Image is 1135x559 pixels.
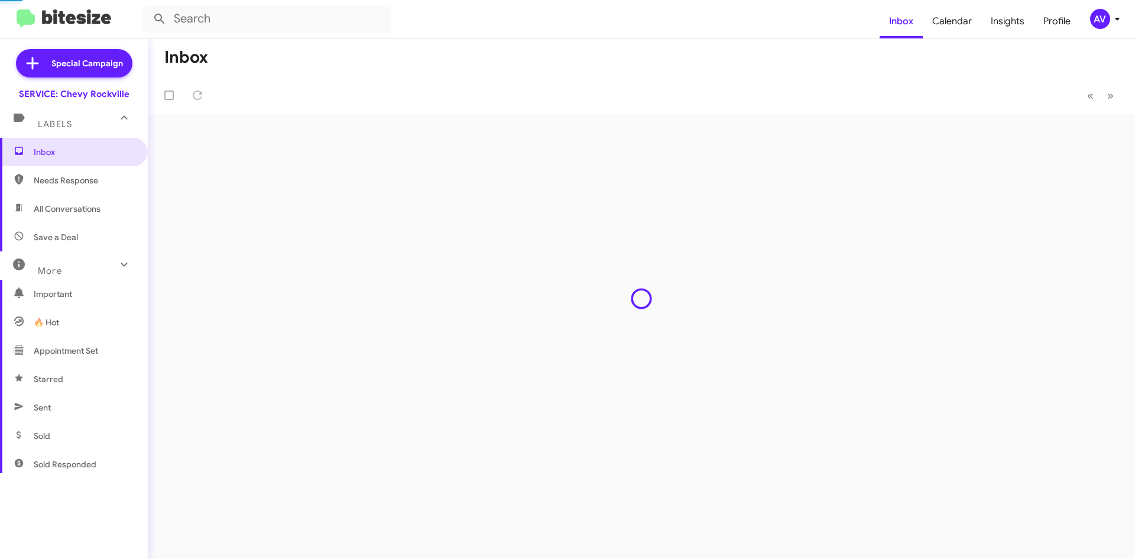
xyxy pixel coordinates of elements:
[143,5,391,33] input: Search
[34,175,134,186] span: Needs Response
[19,88,129,100] div: SERVICE: Chevy Rockville
[1087,88,1094,103] span: «
[981,4,1034,38] a: Insights
[1090,9,1110,29] div: AV
[34,231,78,243] span: Save a Deal
[923,4,981,38] a: Calendar
[34,203,100,215] span: All Conversations
[1080,83,1101,108] button: Previous
[34,373,63,385] span: Starred
[34,430,50,442] span: Sold
[34,458,96,470] span: Sold Responded
[34,288,134,300] span: Important
[164,48,208,67] h1: Inbox
[1080,9,1122,29] button: AV
[1034,4,1080,38] a: Profile
[51,57,123,69] span: Special Campaign
[880,4,923,38] a: Inbox
[1081,83,1121,108] nav: Page navigation example
[1107,88,1114,103] span: »
[34,146,134,158] span: Inbox
[34,345,98,357] span: Appointment Set
[1100,83,1121,108] button: Next
[38,119,72,130] span: Labels
[34,316,59,328] span: 🔥 Hot
[34,402,51,413] span: Sent
[16,49,132,77] a: Special Campaign
[38,266,62,276] span: More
